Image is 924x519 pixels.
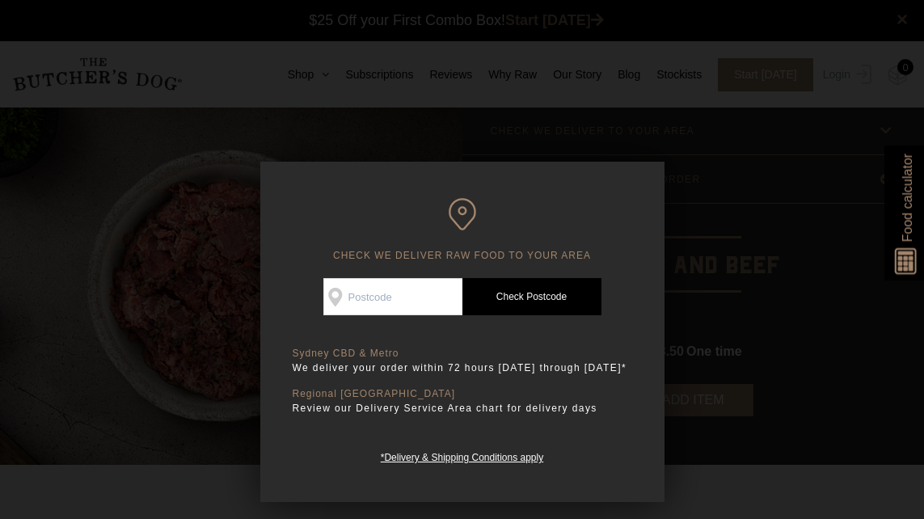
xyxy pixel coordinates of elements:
[293,360,632,376] p: We deliver your order within 72 hours [DATE] through [DATE]*
[293,198,632,262] h6: CHECK WE DELIVER RAW FOOD TO YOUR AREA
[293,348,632,360] p: Sydney CBD & Metro
[323,278,462,315] input: Postcode
[293,400,632,416] p: Review our Delivery Service Area chart for delivery days
[897,154,917,242] span: Food calculator
[462,278,601,315] a: Check Postcode
[381,448,543,463] a: *Delivery & Shipping Conditions apply
[293,388,632,400] p: Regional [GEOGRAPHIC_DATA]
